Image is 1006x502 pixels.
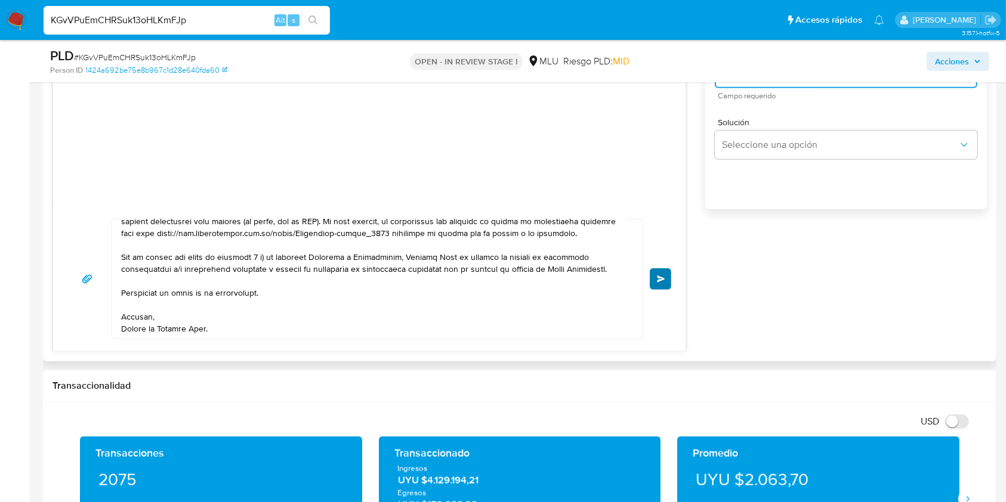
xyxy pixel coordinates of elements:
span: Solución [718,118,980,126]
input: Buscar usuario o caso... [44,13,330,28]
textarea: Loremi dolo Sitametc, Ad elitseddoei te inc utlaboreetd magnaaliq enimadm venia. Qui nost exerci,... [121,219,628,339]
button: search-icon [301,12,325,29]
a: 1424a692be75e8b967c1d28e640fda60 [85,65,227,76]
b: Person ID [50,65,83,76]
button: Enviar [650,268,671,290]
span: Acciones [935,52,969,71]
span: Alt [276,14,285,26]
button: Seleccione una opción [715,131,977,159]
p: OPEN - IN REVIEW STAGE I [410,53,523,70]
a: Notificaciones [874,15,884,25]
button: Acciones [927,52,989,71]
h1: Transaccionalidad [53,380,987,392]
span: s [292,14,295,26]
span: Accesos rápidos [795,14,862,26]
span: Enviar [657,275,665,283]
span: # KGvVPuEmCHRSuk13oHLKmFJp [74,51,196,63]
p: ximena.felix@mercadolibre.com [913,14,980,26]
span: MID [613,54,629,68]
span: Seleccione una opción [722,139,958,151]
span: Campo requerido [718,93,980,99]
span: 3.157.1-hotfix-5 [962,28,1000,38]
div: MLU [527,55,558,68]
span: Riesgo PLD: [563,55,629,68]
a: Salir [985,14,997,26]
b: PLD [50,46,74,65]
